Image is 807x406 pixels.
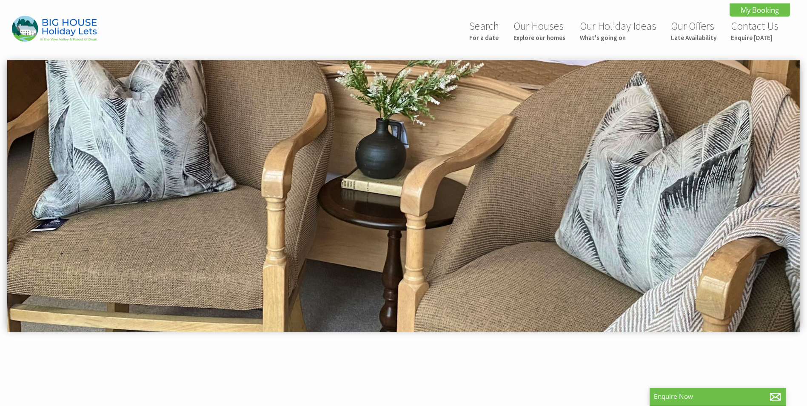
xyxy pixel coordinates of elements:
[671,19,716,42] a: Our OffersLate Availability
[654,392,781,401] p: Enquire Now
[469,34,499,42] small: For a date
[513,19,565,42] a: Our HousesExplore our homes
[730,3,790,17] a: My Booking
[513,34,565,42] small: Explore our homes
[731,34,778,42] small: Enquire [DATE]
[12,16,97,42] img: Big House Holiday Lets
[469,19,499,42] a: SearchFor a date
[671,34,716,42] small: Late Availability
[580,19,656,42] a: Our Holiday IdeasWhat's going on
[731,19,778,42] a: Contact UsEnquire [DATE]
[580,34,656,42] small: What's going on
